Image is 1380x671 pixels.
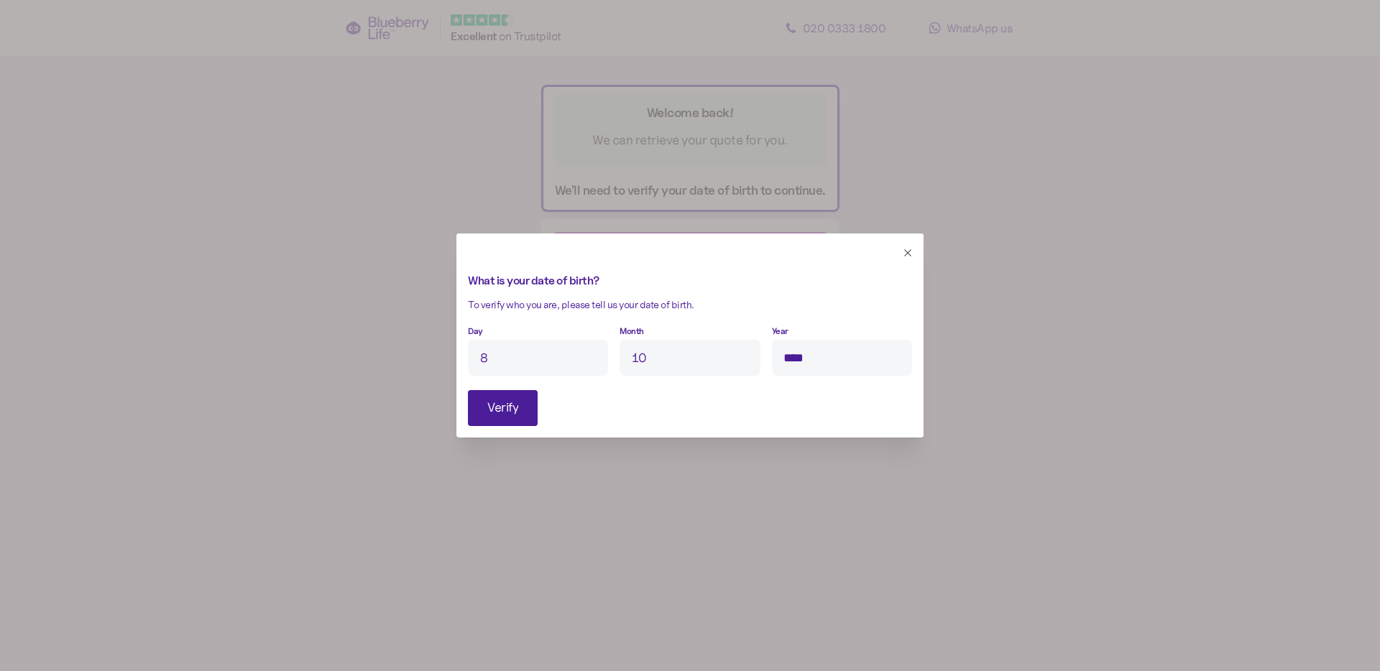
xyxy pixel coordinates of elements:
label: Year [772,325,788,338]
div: To verify who you are, please tell us your date of birth. [468,297,912,313]
span: Verify [487,391,518,425]
label: Month [620,325,644,338]
button: Verify [468,390,538,426]
label: Day [468,325,483,338]
div: What is your date of birth? [468,272,912,290]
